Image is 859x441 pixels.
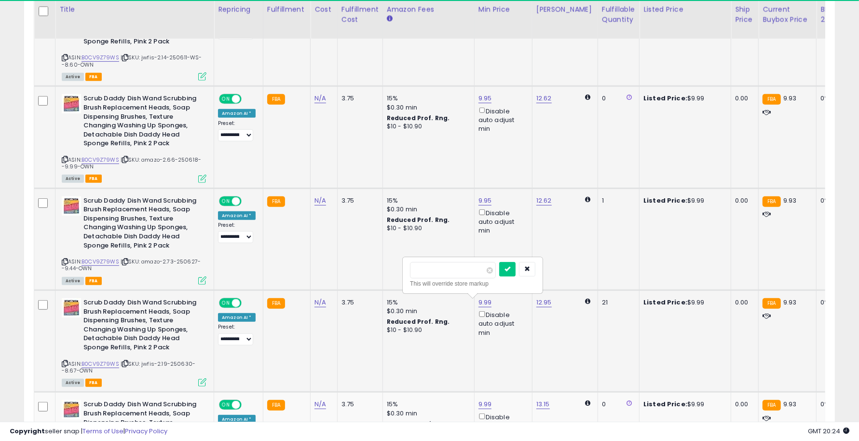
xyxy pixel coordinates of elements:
[387,307,467,316] div: $0.30 min
[387,409,467,418] div: $0.30 min
[643,400,687,409] b: Listed Price:
[85,379,102,387] span: FBA
[820,196,852,205] div: 0%
[763,4,812,25] div: Current Buybox Price
[478,4,528,14] div: Min Price
[387,14,393,23] small: Amazon Fees.
[820,94,852,103] div: 0%
[62,360,195,374] span: | SKU: jwfis-2.19-250630--8.67-OWN
[62,73,84,81] span: All listings currently available for purchase on Amazon
[220,401,232,409] span: ON
[387,224,467,233] div: $10 - $10.90
[602,4,635,25] div: Fulfillable Quantity
[218,211,256,220] div: Amazon AI *
[82,156,119,164] a: B0CV9Z79WS
[82,54,119,62] a: B0CV9Z79WS
[478,94,492,103] a: 9.95
[10,427,167,436] div: seller snap | |
[643,400,723,409] div: $9.99
[341,298,375,307] div: 3.75
[387,4,470,14] div: Amazon Fees
[62,298,81,317] img: 51QEZ2H2EiL._SL40_.jpg
[267,4,306,14] div: Fulfillment
[62,379,84,387] span: All listings currently available for purchase on Amazon
[62,94,206,181] div: ASIN:
[643,298,687,307] b: Listed Price:
[387,317,450,326] b: Reduced Prof. Rng.
[783,400,797,409] span: 9.93
[125,427,167,436] a: Privacy Policy
[783,298,797,307] span: 9.93
[62,196,206,284] div: ASIN:
[314,196,326,206] a: N/A
[62,258,201,272] span: | SKU: amazo-2.73-250627--9.44-OWN
[220,95,232,103] span: ON
[83,94,201,150] b: Scrub Daddy Dish Wand Scrubbing Brush Replacement Heads, Soap Dispensing Brushes, Texture Changin...
[218,109,256,118] div: Amazon AI *
[62,94,81,113] img: 51QEZ2H2EiL._SL40_.jpg
[82,360,119,368] a: B0CV9Z79WS
[643,4,727,14] div: Listed Price
[62,196,81,216] img: 51QEZ2H2EiL._SL40_.jpg
[267,196,285,207] small: FBA
[220,197,232,205] span: ON
[62,277,84,285] span: All listings currently available for purchase on Amazon
[83,196,201,252] b: Scrub Daddy Dish Wand Scrubbing Brush Replacement Heads, Soap Dispensing Brushes, Texture Changin...
[536,94,552,103] a: 12.62
[218,222,256,244] div: Preset:
[387,326,467,334] div: $10 - $10.90
[387,103,467,112] div: $0.30 min
[478,207,525,235] div: Disable auto adjust min
[62,175,84,183] span: All listings currently available for purchase on Amazon
[314,4,333,14] div: Cost
[387,94,467,103] div: 15%
[763,400,780,411] small: FBA
[478,106,525,133] div: Disable auto adjust min
[602,94,632,103] div: 0
[820,400,852,409] div: 0%
[763,94,780,105] small: FBA
[62,298,206,386] div: ASIN:
[536,298,552,307] a: 12.95
[783,94,797,103] span: 9.93
[602,196,632,205] div: 1
[62,54,202,68] span: | SKU: jwfis-2.14-250611-WS--8.60-OWN
[341,94,375,103] div: 3.75
[783,196,797,205] span: 9.93
[820,4,856,25] div: BB Share 24h.
[763,196,780,207] small: FBA
[763,298,780,309] small: FBA
[341,4,379,25] div: Fulfillment Cost
[735,196,751,205] div: 0.00
[735,94,751,103] div: 0.00
[478,309,525,337] div: Disable auto adjust min
[643,196,687,205] b: Listed Price:
[536,4,594,14] div: [PERSON_NAME]
[387,216,450,224] b: Reduced Prof. Rng.
[62,400,81,419] img: 51QEZ2H2EiL._SL40_.jpg
[218,313,256,322] div: Amazon AI *
[735,4,754,25] div: Ship Price
[220,299,232,307] span: ON
[85,73,102,81] span: FBA
[735,400,751,409] div: 0.00
[536,400,550,409] a: 13.15
[643,94,687,103] b: Listed Price:
[478,298,492,307] a: 9.99
[820,298,852,307] div: 0%
[387,196,467,205] div: 15%
[478,400,492,409] a: 9.99
[218,4,259,14] div: Repricing
[82,258,119,266] a: B0CV9Z79WS
[387,205,467,214] div: $0.30 min
[341,400,375,409] div: 3.75
[218,324,256,345] div: Preset:
[83,298,201,354] b: Scrub Daddy Dish Wand Scrubbing Brush Replacement Heads, Soap Dispensing Brushes, Texture Changin...
[314,94,326,103] a: N/A
[240,299,256,307] span: OFF
[85,277,102,285] span: FBA
[478,196,492,206] a: 9.95
[387,114,450,122] b: Reduced Prof. Rng.
[62,156,201,170] span: | SKU: amazo-2.66-250618--9.99-OWN
[643,298,723,307] div: $9.99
